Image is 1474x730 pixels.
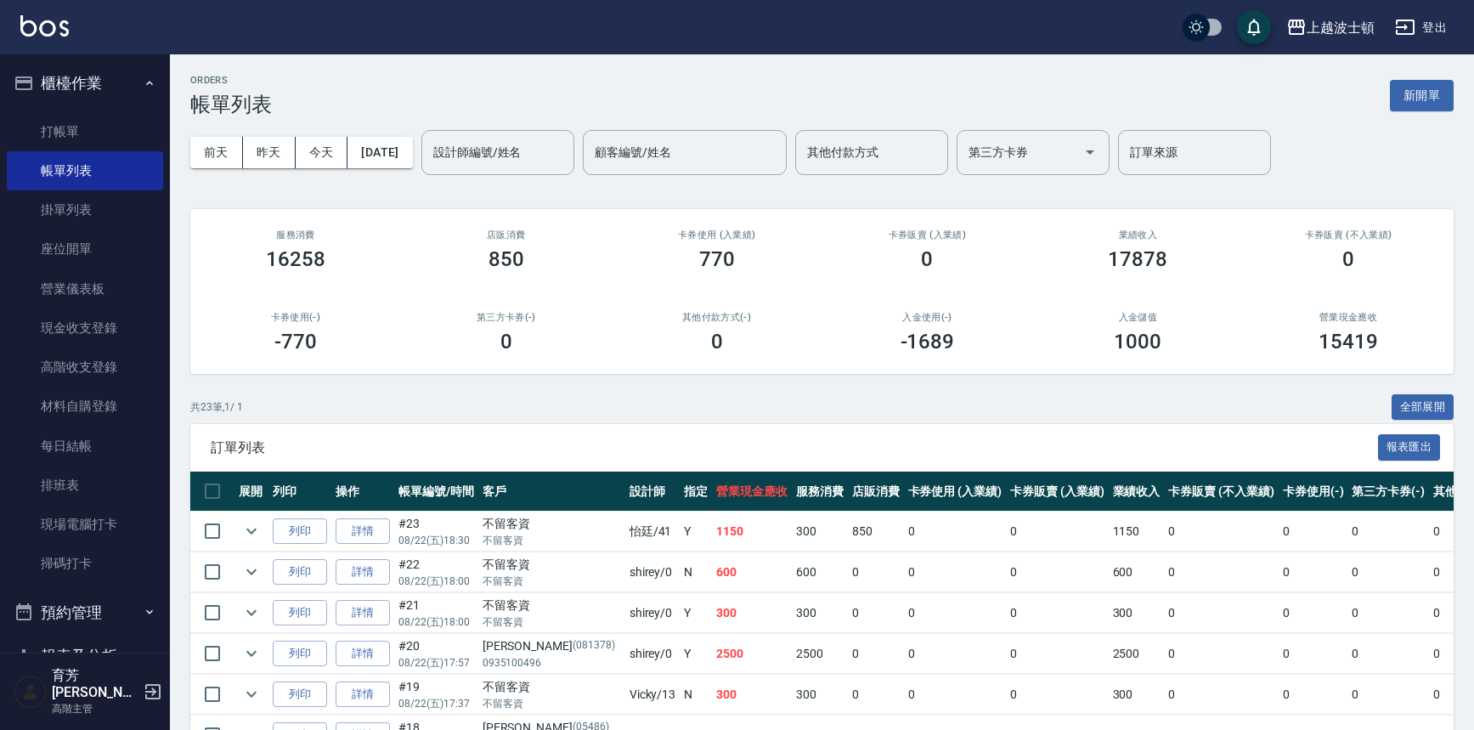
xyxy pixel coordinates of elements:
td: 0 [1006,593,1109,633]
h2: 營業現金應收 [1263,312,1433,323]
td: 300 [792,675,848,715]
p: 08/22 (五) 17:37 [398,696,474,711]
a: 排班表 [7,466,163,505]
td: 0 [1164,552,1278,592]
td: 0 [1006,552,1109,592]
h2: ORDERS [190,75,272,86]
th: 操作 [331,472,394,512]
th: 第三方卡券(-) [1347,472,1429,512]
div: 不留客資 [483,597,621,614]
button: expand row [239,641,264,666]
td: 1150 [1109,512,1165,552]
th: 卡券販賣 (入業績) [1006,472,1109,512]
h3: 850 [489,247,524,271]
h3: 0 [921,247,933,271]
h3: 服務消費 [211,229,381,241]
td: 1150 [712,512,792,552]
td: 600 [792,552,848,592]
h3: 0 [1342,247,1354,271]
h2: 第三方卡券(-) [421,312,591,323]
h3: -1689 [901,330,955,354]
th: 卡券販賣 (不入業績) [1164,472,1278,512]
h2: 入金儲值 [1053,312,1223,323]
td: 0 [1006,512,1109,552]
div: 不留客資 [483,556,621,574]
button: 報表及分析 [7,634,163,678]
div: 上越波士頓 [1307,17,1375,38]
th: 店販消費 [848,472,904,512]
button: 列印 [273,518,327,545]
h3: 770 [699,247,735,271]
button: 報表匯出 [1378,434,1441,461]
button: 櫃檯作業 [7,61,163,105]
button: 列印 [273,559,327,586]
td: shirey /0 [625,593,681,633]
button: 昨天 [243,137,296,168]
h2: 入金使用(-) [842,312,1012,323]
button: 今天 [296,137,348,168]
td: N [680,552,712,592]
a: 報表匯出 [1378,439,1441,455]
td: Y [680,512,712,552]
td: 0 [1164,512,1278,552]
td: 300 [792,593,848,633]
td: 0 [1347,634,1429,674]
h3: -770 [274,330,317,354]
td: 0 [848,552,904,592]
td: 0 [904,634,1007,674]
a: 詳情 [336,559,390,586]
button: 列印 [273,682,327,708]
td: shirey /0 [625,552,681,592]
td: 2500 [792,634,848,674]
td: N [680,675,712,715]
p: (081378) [573,637,615,655]
h2: 卡券使用 (入業績) [632,229,802,241]
button: 上越波士頓 [1279,10,1381,45]
td: #21 [394,593,478,633]
a: 掃碼打卡 [7,544,163,583]
a: 材料自購登錄 [7,387,163,426]
h3: 帳單列表 [190,93,272,116]
a: 營業儀表板 [7,269,163,308]
a: 打帳單 [7,112,163,151]
th: 展開 [234,472,268,512]
td: 0 [904,593,1007,633]
td: 2500 [712,634,792,674]
td: 850 [848,512,904,552]
td: 0 [1347,593,1429,633]
th: 帳單編號/時間 [394,472,478,512]
button: 全部展開 [1392,394,1454,421]
h5: 育芳[PERSON_NAME] [52,667,138,701]
a: 詳情 [336,641,390,667]
h2: 卡券使用(-) [211,312,381,323]
a: 現場電腦打卡 [7,505,163,544]
img: Logo [20,15,69,37]
td: shirey /0 [625,634,681,674]
th: 設計師 [625,472,681,512]
td: 0 [1347,512,1429,552]
p: 不留客資 [483,696,621,711]
td: #20 [394,634,478,674]
td: #19 [394,675,478,715]
td: 0 [904,675,1007,715]
a: 掛單列表 [7,190,163,229]
td: 0 [1347,675,1429,715]
td: 0 [1347,552,1429,592]
button: Open [1076,139,1104,166]
a: 現金收支登錄 [7,308,163,348]
td: 0 [848,593,904,633]
td: 0 [1279,675,1348,715]
h2: 卡券販賣 (入業績) [842,229,1012,241]
td: Y [680,593,712,633]
td: 0 [848,634,904,674]
td: 300 [712,675,792,715]
td: 0 [1164,675,1278,715]
h2: 業績收入 [1053,229,1223,241]
td: 0 [904,512,1007,552]
td: 0 [904,552,1007,592]
p: 不留客資 [483,533,621,548]
div: [PERSON_NAME] [483,637,621,655]
a: 詳情 [336,600,390,626]
td: 0 [1006,634,1109,674]
h3: 16258 [266,247,325,271]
